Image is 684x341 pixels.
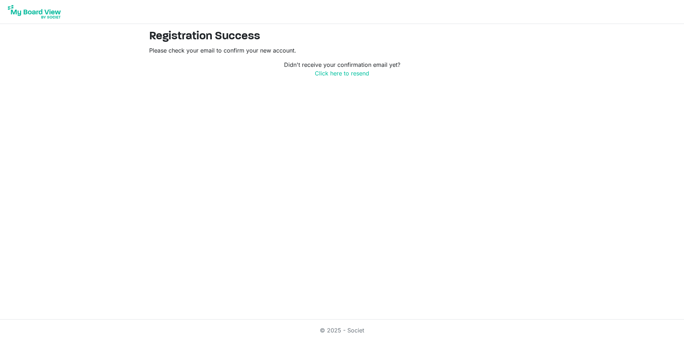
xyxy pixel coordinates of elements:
[149,46,535,55] p: Please check your email to confirm your new account.
[6,3,63,21] img: My Board View Logo
[320,327,364,334] a: © 2025 - Societ
[315,70,369,77] a: Click here to resend
[149,60,535,78] p: Didn't receive your confirmation email yet?
[149,30,535,43] h2: Registration Success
